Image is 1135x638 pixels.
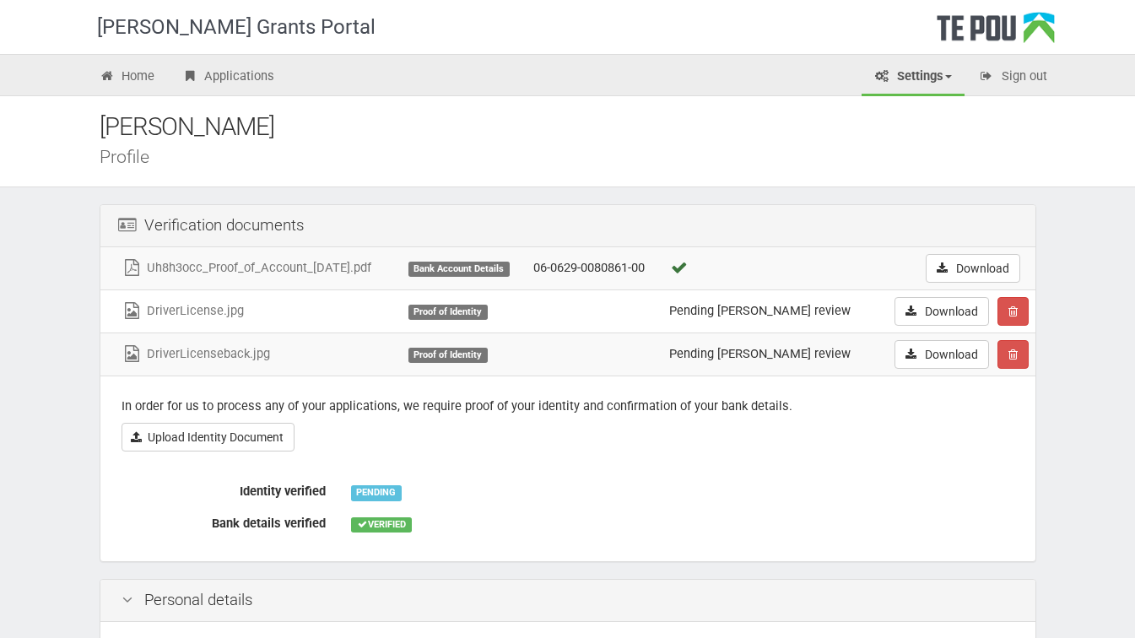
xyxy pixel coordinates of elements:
a: Uh8h3occ_Proof_of_Account_[DATE].pdf [122,260,371,275]
p: In order for us to process any of your applications, we require proof of your identity and confir... [122,397,1014,415]
label: Identity verified [109,477,338,500]
div: Proof of Identity [408,305,488,320]
div: Profile [100,148,1062,165]
a: Download [926,254,1020,283]
td: 06-0629-0080861-00 [527,247,662,290]
a: Home [87,59,168,96]
td: Pending [PERSON_NAME] review [662,333,874,376]
div: [PERSON_NAME] [100,109,1062,145]
div: PENDING [351,485,402,500]
a: DriverLicenseback.jpg [122,346,270,361]
div: Verification documents [100,205,1035,247]
a: Download [894,340,989,369]
a: Sign out [966,59,1060,96]
a: Applications [169,59,287,96]
div: Te Pou Logo [937,12,1055,54]
a: Download [894,297,989,326]
div: Proof of Identity [408,348,488,363]
div: VERIFIED [351,517,412,533]
div: Personal details [100,580,1035,622]
a: DriverLicense.jpg [122,303,244,318]
div: Bank Account Details [408,262,510,277]
a: Upload Identity Document [122,423,295,451]
a: Settings [862,59,965,96]
td: Pending [PERSON_NAME] review [662,289,874,333]
label: Bank details verified [109,509,338,533]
